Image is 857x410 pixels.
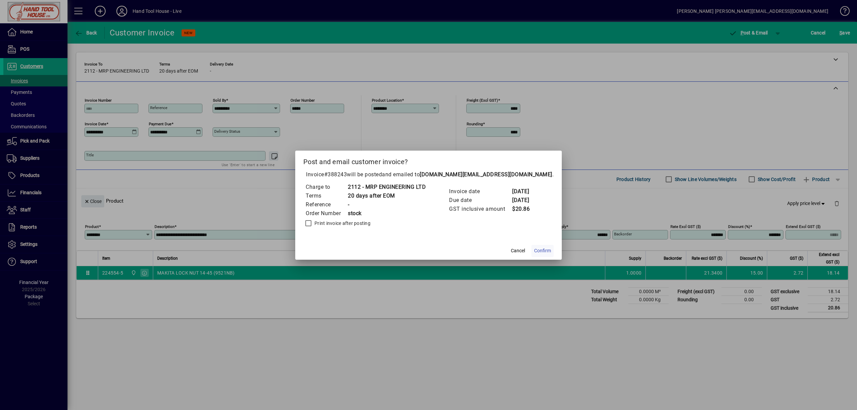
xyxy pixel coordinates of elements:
[420,171,552,178] b: [DOMAIN_NAME][EMAIL_ADDRESS][DOMAIN_NAME]
[348,183,426,191] td: 2112 - MRP ENGINEERING LTD
[507,245,529,257] button: Cancel
[449,205,512,213] td: GST inclusive amount
[531,245,554,257] button: Confirm
[303,171,554,179] p: Invoice will be posted .
[512,187,539,196] td: [DATE]
[382,171,552,178] span: and emailed to
[449,187,512,196] td: Invoice date
[295,151,562,170] h2: Post and email customer invoice?
[512,196,539,205] td: [DATE]
[313,220,370,227] label: Print invoice after posting
[449,196,512,205] td: Due date
[348,200,426,209] td: -
[534,247,551,254] span: Confirm
[305,183,348,191] td: Charge to
[305,191,348,200] td: Terms
[324,171,347,178] span: #388243
[512,205,539,213] td: $20.86
[305,209,348,218] td: Order Number
[348,191,426,200] td: 20 days after EOM
[305,200,348,209] td: Reference
[511,247,525,254] span: Cancel
[348,209,426,218] td: stock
